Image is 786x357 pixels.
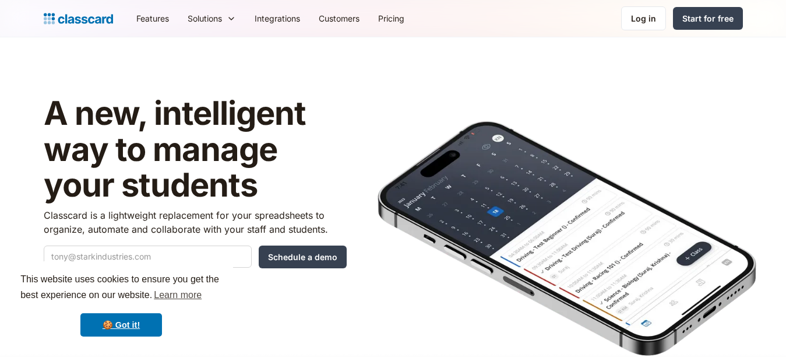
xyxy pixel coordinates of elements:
a: Integrations [245,5,309,32]
input: tony@starkindustries.com [44,246,252,268]
a: Pricing [369,5,414,32]
a: Log in [621,6,666,30]
a: Start for free [673,7,743,30]
p: Classcard is a lightweight replacement for your spreadsheets to organize, automate and collaborat... [44,208,347,236]
div: Start for free [682,12,734,24]
div: Log in [631,12,656,24]
input: Schedule a demo [259,246,347,268]
span: This website uses cookies to ensure you get the best experience on our website. [20,272,222,304]
form: Quick Demo Form [44,246,347,268]
a: learn more about cookies [152,286,203,304]
h1: A new, intelligent way to manage your students [44,96,347,204]
div: Solutions [188,12,222,24]
a: Logo [44,10,113,27]
a: dismiss cookie message [80,313,162,337]
a: Customers [309,5,369,32]
div: Solutions [178,5,245,32]
div: cookieconsent [9,261,233,348]
a: Features [127,5,178,32]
